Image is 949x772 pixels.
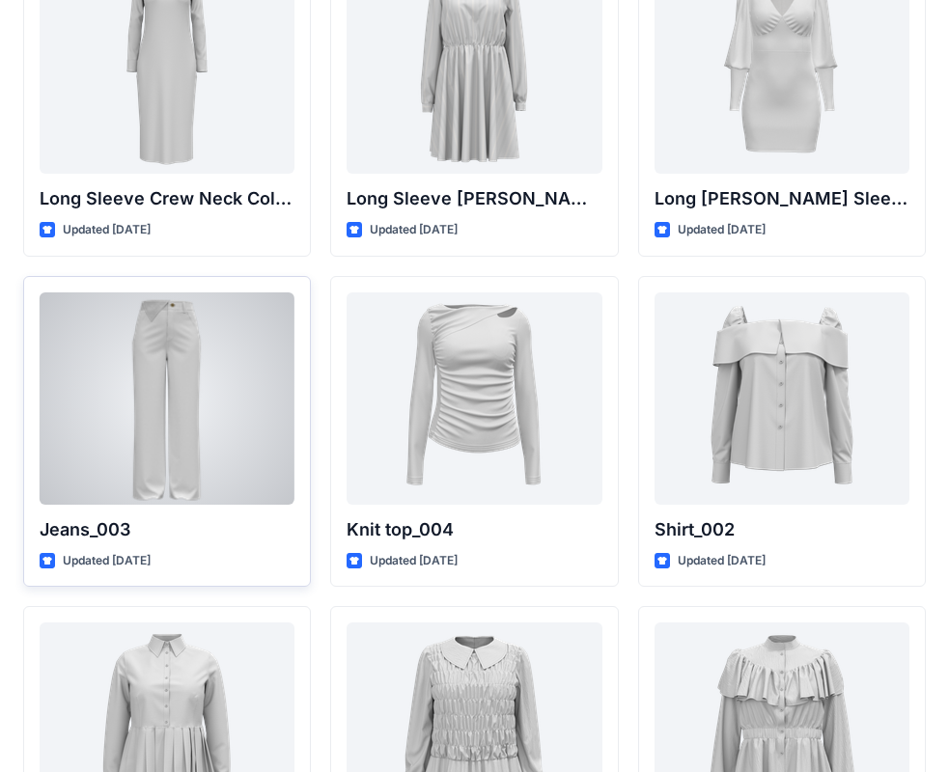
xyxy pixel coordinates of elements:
[370,551,458,571] p: Updated [DATE]
[655,292,909,505] a: Shirt_002
[40,185,294,212] p: Long Sleeve Crew Neck Column Dress
[655,516,909,543] p: Shirt_002
[655,185,909,212] p: Long [PERSON_NAME] Sleeve Ruched Mini Dress
[678,220,766,240] p: Updated [DATE]
[40,516,294,543] p: Jeans_003
[370,220,458,240] p: Updated [DATE]
[63,551,151,571] p: Updated [DATE]
[347,516,601,543] p: Knit top_004
[347,292,601,505] a: Knit top_004
[63,220,151,240] p: Updated [DATE]
[347,185,601,212] p: Long Sleeve [PERSON_NAME] Collar Gathered Waist Dress
[40,292,294,505] a: Jeans_003
[678,551,766,571] p: Updated [DATE]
